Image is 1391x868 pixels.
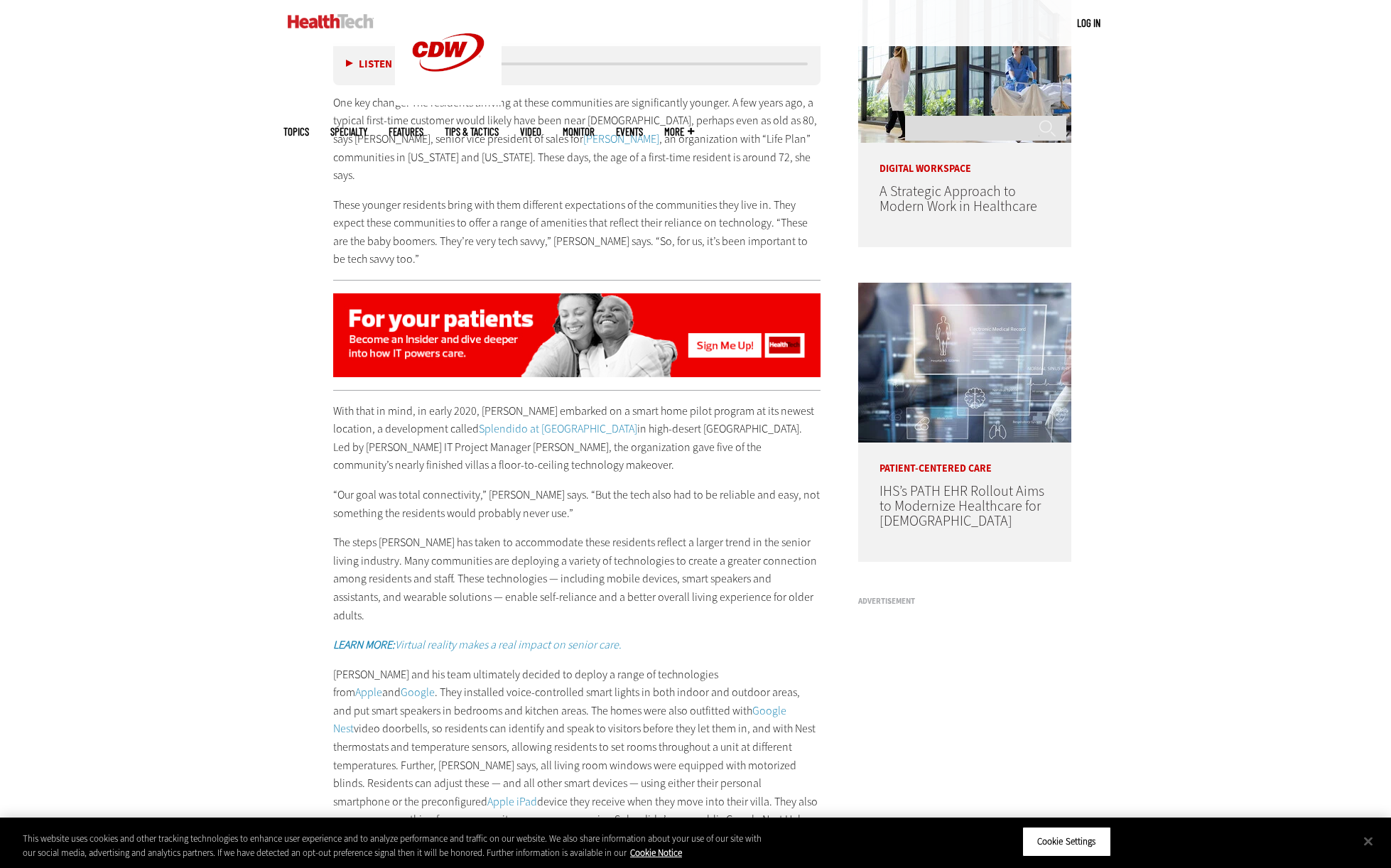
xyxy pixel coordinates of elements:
div: User menu [1077,16,1100,31]
span: Topics [283,126,309,137]
p: With that in mind, in early 2020, [PERSON_NAME] embarked on a smart home pilot program at its new... [333,402,821,474]
a: Video [520,126,541,137]
p: “Our goal was total connectivity,” [PERSON_NAME] says. “But the tech also had to be reliable and ... [333,486,821,522]
a: A Strategic Approach to Modern Work in Healthcare [879,182,1037,216]
a: Google [401,685,435,700]
a: MonITor [563,126,595,137]
h3: Advertisement [858,597,1071,605]
a: Apple [355,685,382,700]
a: LEARN MORE:Virtual reality makes a real impact on senior care. [333,637,622,652]
a: CDW [395,94,502,109]
img: patient-centered care [333,293,821,377]
em: Virtual reality makes a real impact on senior care. [333,637,622,652]
p: These younger residents bring with them different expectations of the communities they live in. T... [333,196,821,268]
p: Digital Workspace [858,143,1071,174]
a: Log in [1077,16,1100,29]
p: [PERSON_NAME] and his team ultimately decided to deploy a range of technologies from and . They i... [333,666,821,847]
button: Cookie Settings [1022,827,1111,857]
a: Features [389,126,423,137]
a: Tips & Tactics [445,126,499,137]
p: The steps [PERSON_NAME] has taken to accommodate these residents reflect a larger trend in the se... [333,533,821,624]
div: This website uses cookies and other tracking technologies to enhance user experience and to analy... [23,832,765,859]
iframe: advertisement [858,612,1071,789]
a: Apple iPad [487,794,537,809]
span: More [664,126,694,137]
span: Specialty [330,126,367,137]
button: Close [1353,825,1384,857]
a: Events [616,126,643,137]
a: Splendido at [GEOGRAPHIC_DATA] [479,421,637,436]
a: IHS’s PATH EHR Rollout Aims to Modernize Healthcare for [DEMOGRAPHIC_DATA] [879,482,1044,531]
p: Patient-Centered Care [858,443,1071,474]
img: Home [288,14,374,28]
a: More information about your privacy [630,847,682,859]
strong: LEARN MORE: [333,637,395,652]
img: Electronic health records [858,283,1071,443]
